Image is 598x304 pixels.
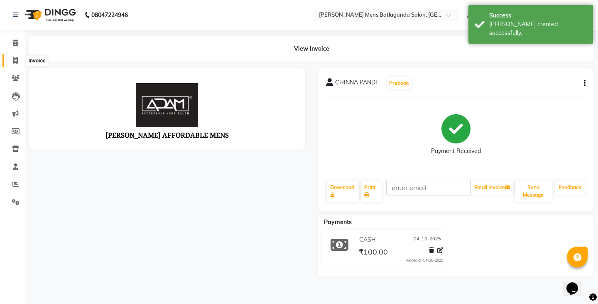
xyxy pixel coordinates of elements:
[359,247,388,259] span: ₹100.00
[555,180,585,195] a: Feedback
[67,52,192,74] h3: [PERSON_NAME] AFFORDABLE MENS SALON BATLAGUNDU
[98,7,161,51] img: file_1746101171887.jpg
[361,180,382,202] a: Print
[489,11,587,20] div: Success
[386,180,470,195] input: enter email
[471,180,513,195] button: Email Invoice
[335,78,377,90] span: CHINNA PANDI
[26,56,47,66] div: Invoice
[324,218,352,226] span: Payments
[91,3,128,27] b: 08047224946
[563,271,590,296] iframe: chat widget
[431,147,481,156] div: Payment Received
[414,235,441,244] span: 04-10-2025
[327,180,359,202] a: Download
[515,180,552,202] button: Send Message
[21,3,78,27] img: logo
[359,235,376,244] span: CASH
[489,20,587,37] div: Bill created successfully.
[29,36,594,62] div: View Invoice
[387,77,411,89] button: Prebook
[406,257,443,263] div: Added on 04-10-2025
